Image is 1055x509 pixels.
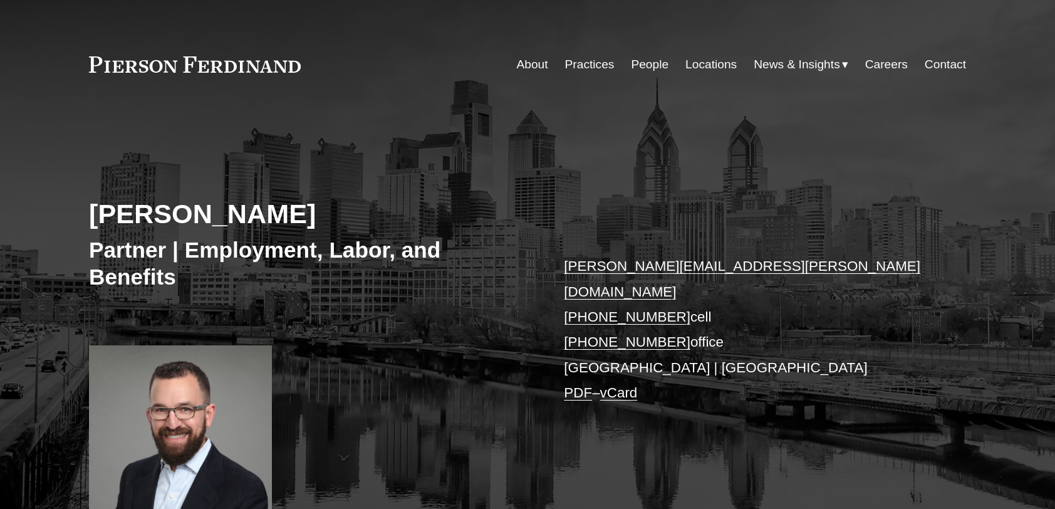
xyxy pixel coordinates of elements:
h2: [PERSON_NAME] [89,197,527,230]
h3: Partner | Employment, Labor, and Benefits [89,236,527,291]
p: cell office [GEOGRAPHIC_DATA] | [GEOGRAPHIC_DATA] – [564,254,929,406]
a: [PHONE_NUMBER] [564,309,690,325]
a: People [631,53,668,76]
a: [PERSON_NAME][EMAIL_ADDRESS][PERSON_NAME][DOMAIN_NAME] [564,258,920,299]
a: PDF [564,385,592,401]
a: vCard [600,385,638,401]
a: Locations [685,53,737,76]
a: folder dropdown [754,53,848,76]
a: Practices [565,53,615,76]
a: Contact [925,53,966,76]
a: Careers [865,53,908,76]
span: News & Insights [754,54,840,76]
a: [PHONE_NUMBER] [564,334,690,350]
a: About [516,53,548,76]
